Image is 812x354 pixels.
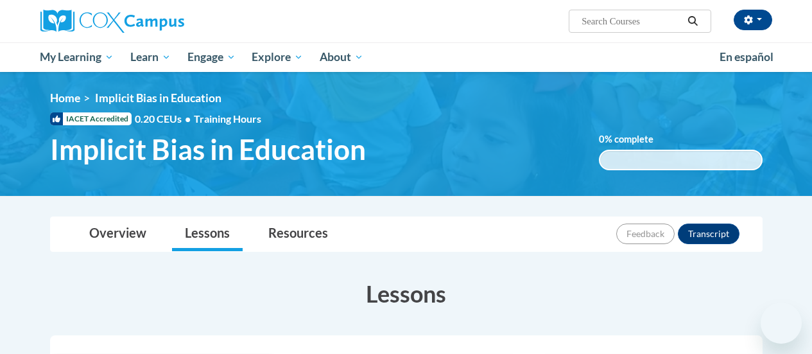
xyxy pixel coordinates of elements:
span: Training Hours [194,112,261,125]
span: Engage [187,49,236,65]
a: About [311,42,372,72]
button: Transcript [678,224,739,244]
input: Search Courses [580,13,683,29]
a: My Learning [32,42,123,72]
span: 0.20 CEUs [135,112,194,126]
a: Home [50,91,80,105]
a: Overview [76,217,159,251]
div: Main menu [31,42,782,72]
button: Account Settings [734,10,772,30]
span: En español [720,50,773,64]
iframe: Button to launch messaging window [761,303,802,344]
span: Learn [130,49,171,65]
a: Cox Campus [40,10,272,33]
label: % complete [599,132,673,146]
span: Implicit Bias in Education [50,132,366,166]
button: Search [683,13,702,29]
a: Explore [243,42,311,72]
span: My Learning [40,49,114,65]
span: 0 [599,134,605,145]
a: Learn [122,42,179,72]
a: Lessons [172,217,243,251]
span: About [320,49,363,65]
img: Cox Campus [40,10,184,33]
a: Resources [255,217,341,251]
button: Feedback [616,224,675,244]
a: Engage [179,42,244,72]
h3: Lessons [50,278,763,310]
span: Implicit Bias in Education [95,91,221,105]
span: Explore [252,49,303,65]
a: En español [711,44,782,71]
span: • [185,112,191,125]
span: IACET Accredited [50,112,132,125]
